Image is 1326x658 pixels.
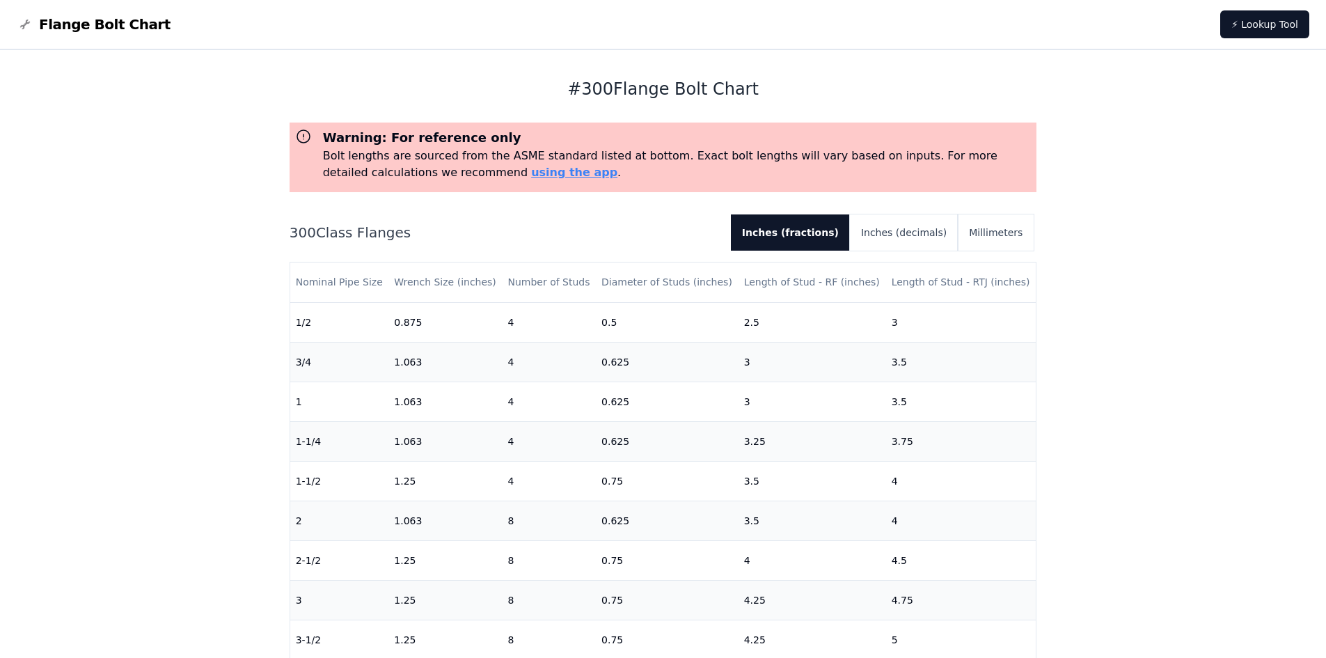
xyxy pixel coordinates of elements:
[596,263,739,302] th: Diameter of Studs (inches)
[290,501,389,540] td: 2
[531,166,617,179] a: using the app
[596,580,739,620] td: 0.75
[739,540,886,580] td: 4
[739,580,886,620] td: 4.25
[388,342,502,382] td: 1.063
[739,501,886,540] td: 3.5
[596,342,739,382] td: 0.625
[1220,10,1309,38] a: ⚡ Lookup Tool
[502,421,596,461] td: 4
[388,302,502,342] td: 0.875
[886,263,1036,302] th: Length of Stud - RTJ (inches)
[502,540,596,580] td: 8
[502,501,596,540] td: 8
[290,461,389,501] td: 1-1/2
[886,382,1036,421] td: 3.5
[502,263,596,302] th: Number of Studs
[388,382,502,421] td: 1.063
[958,214,1034,251] button: Millimeters
[739,263,886,302] th: Length of Stud - RF (inches)
[502,580,596,620] td: 8
[388,580,502,620] td: 1.25
[388,540,502,580] td: 1.25
[502,382,596,421] td: 4
[596,421,739,461] td: 0.625
[739,302,886,342] td: 2.5
[886,501,1036,540] td: 4
[596,382,739,421] td: 0.625
[17,15,171,34] a: Flange Bolt Chart LogoFlange Bolt Chart
[596,540,739,580] td: 0.75
[388,421,502,461] td: 1.063
[290,580,389,620] td: 3
[739,382,886,421] td: 3
[323,148,1032,181] p: Bolt lengths are sourced from the ASME standard listed at bottom. Exact bolt lengths will vary ba...
[502,461,596,501] td: 4
[739,421,886,461] td: 3.25
[596,501,739,540] td: 0.625
[388,263,502,302] th: Wrench Size (inches)
[502,302,596,342] td: 4
[290,342,389,382] td: 3/4
[290,540,389,580] td: 2-1/2
[731,214,850,251] button: Inches (fractions)
[596,461,739,501] td: 0.75
[323,128,1032,148] h3: Warning: For reference only
[886,580,1036,620] td: 4.75
[886,461,1036,501] td: 4
[290,421,389,461] td: 1-1/4
[290,223,720,242] h2: 300 Class Flanges
[388,461,502,501] td: 1.25
[739,461,886,501] td: 3.5
[596,302,739,342] td: 0.5
[290,263,389,302] th: Nominal Pipe Size
[290,78,1037,100] h1: # 300 Flange Bolt Chart
[739,342,886,382] td: 3
[886,421,1036,461] td: 3.75
[886,540,1036,580] td: 4.5
[886,302,1036,342] td: 3
[290,302,389,342] td: 1/2
[388,501,502,540] td: 1.063
[290,382,389,421] td: 1
[886,342,1036,382] td: 3.5
[850,214,958,251] button: Inches (decimals)
[502,342,596,382] td: 4
[39,15,171,34] span: Flange Bolt Chart
[17,16,33,33] img: Flange Bolt Chart Logo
